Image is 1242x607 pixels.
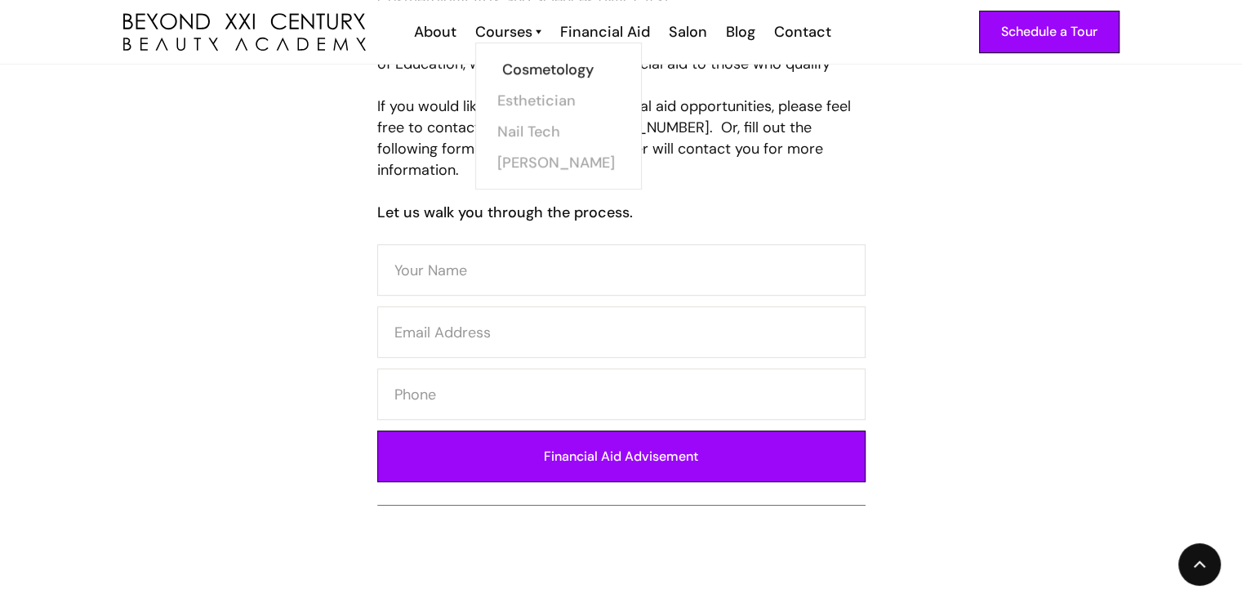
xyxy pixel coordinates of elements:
div: Blog [726,21,755,42]
a: home [123,13,366,51]
div: Courses [475,21,532,42]
div: Financial Aid [560,21,650,42]
a: Cosmetology [502,54,625,85]
h6: Let us walk you through the process. [377,202,866,223]
a: Financial Aid [550,21,658,42]
div: About [414,21,456,42]
a: Schedule a Tour [979,11,1120,53]
div: Contact [774,21,831,42]
form: Contact Form [377,244,866,493]
a: About [403,21,465,42]
nav: Courses [475,42,642,190]
input: Financial Aid Advisement [377,431,866,482]
div: Schedule a Tour [1001,21,1097,42]
img: beyond 21st century beauty academy logo [123,13,366,51]
a: Esthetician [497,85,620,116]
a: Courses [475,21,541,42]
a: Salon [658,21,715,42]
a: Blog [715,21,763,42]
a: [PERSON_NAME] [497,147,620,178]
a: Contact [763,21,839,42]
input: Phone [377,368,866,420]
input: Email Address [377,306,866,358]
a: Nail Tech [497,116,620,147]
div: Salon [669,21,707,42]
input: Your Name [377,244,866,296]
